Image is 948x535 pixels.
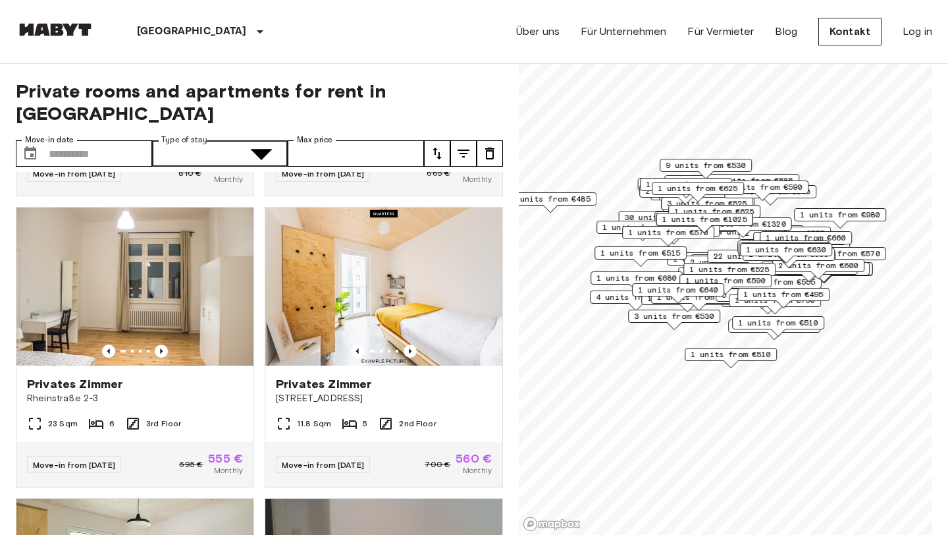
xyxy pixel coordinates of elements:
div: Map marker [591,271,683,292]
span: Move-in from [DATE] [33,169,115,179]
div: Map marker [678,267,770,287]
div: Map marker [737,240,829,261]
span: 1 units from €510 [691,349,771,360]
span: 9 units from €530 [666,159,746,171]
button: Previous image [102,345,115,358]
div: Map marker [652,182,744,202]
span: 3rd Floor [146,418,181,430]
span: 1 units from €625 [658,183,738,194]
div: Map marker [729,275,822,296]
a: Über uns [516,24,560,40]
div: Map marker [685,348,777,368]
div: Map marker [794,208,886,229]
span: 1 units from €980 [800,209,880,221]
span: 1 units from €625 [674,206,754,217]
div: Map marker [668,205,760,225]
div: Map marker [619,211,716,231]
span: 11 units from €570 [795,248,880,260]
span: 2nd Floor [399,418,436,430]
p: [GEOGRAPHIC_DATA] [137,24,247,40]
button: Choose date [17,140,43,167]
div: Map marker [772,259,864,279]
div: Map marker [737,288,829,308]
span: 1 units from €495 [743,289,824,300]
span: Privates Zimmer [27,376,122,392]
div: Map marker [760,231,852,252]
span: Monthly [463,173,492,185]
span: 1 units from €485 [510,193,591,205]
div: Map marker [660,159,752,179]
span: 665 € [427,167,450,179]
div: Map marker [683,263,776,283]
span: 3 units from €530 [634,310,714,322]
div: Map marker [596,221,689,241]
a: Kontakt [818,18,882,45]
span: Move-in from [DATE] [33,460,115,470]
span: 555 € [208,453,243,465]
a: Mapbox logo [523,517,581,532]
span: Monthly [463,465,492,476]
div: Map marker [679,274,772,295]
span: Privates Zimmer [276,376,371,392]
div: Map marker [639,184,731,205]
div: Map marker [716,181,808,201]
span: [STREET_ADDRESS] [276,392,492,405]
span: 810 € [178,167,201,179]
span: 1 units from €515 [600,247,681,259]
span: 4 units from €605 [697,255,777,267]
button: tune [450,140,477,167]
span: 1 units from €630 [746,244,826,256]
a: Blog [775,24,797,40]
span: 23 Sqm [48,418,78,430]
span: 1 units from €590 [722,181,803,193]
div: Map marker [695,217,792,238]
span: 2 units from €600 [778,260,858,271]
span: 1 units from €525 [689,264,770,275]
div: Map marker [789,247,886,267]
label: Max price [297,134,332,146]
span: 1 units from €680 [596,272,677,284]
span: 530 € [456,161,492,173]
div: Map marker [708,250,804,270]
button: tune [477,140,503,167]
span: 1 units from €570 [628,227,708,239]
span: 2 units from €570 [690,256,770,268]
div: Map marker [594,246,687,267]
span: 1 units from €1320 [701,218,786,230]
div: Map marker [776,262,873,283]
img: Marketing picture of unit DE-01-07-005-01Q [265,208,502,366]
span: 1 units from €640 [638,284,718,296]
span: 4 units from €530 [596,291,676,303]
span: 1 units from €640 [730,186,810,198]
span: 700 € [425,459,450,470]
div: Map marker [504,192,596,213]
img: Marketing picture of unit DE-01-090-03M [16,208,253,366]
span: 5 units from €660 [759,233,839,244]
label: Type of stay [161,134,207,146]
span: Private rooms and apartments for rent in [GEOGRAPHIC_DATA] [16,80,503,125]
span: Monthly [214,465,243,476]
div: Map marker [638,178,735,198]
span: 1 units from €645 [743,241,824,253]
span: 5 [363,418,367,430]
div: Map marker [740,243,832,264]
span: 6 [109,418,115,430]
div: Map marker [732,316,824,337]
span: 1 units from €660 [602,221,683,233]
a: Für Unternehmen [581,24,666,40]
div: Map marker [590,291,682,311]
div: Map marker [654,211,747,232]
div: Map marker [661,197,753,217]
span: 1 units from €590 [685,275,766,287]
div: Map marker [739,242,831,263]
span: Move-in from [DATE] [282,169,364,179]
span: Move-in from [DATE] [282,460,364,470]
div: Map marker [728,320,820,340]
a: Log in [903,24,932,40]
label: Move-in date [25,134,74,146]
span: 11.8 Sqm [297,418,331,430]
div: Map marker [707,174,799,194]
span: 1 units from €485 [646,179,726,190]
span: 22 units from €575 [714,250,799,262]
div: Map marker [656,213,753,233]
